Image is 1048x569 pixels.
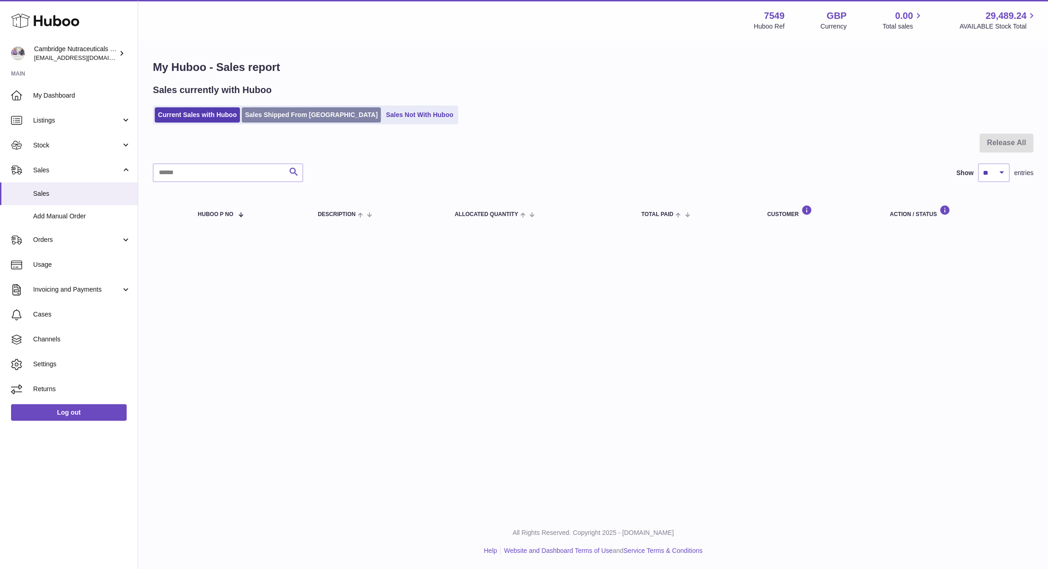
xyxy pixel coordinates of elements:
a: Log out [11,404,127,421]
a: Sales Shipped From [GEOGRAPHIC_DATA] [242,107,381,123]
span: AVAILABLE Stock Total [959,22,1037,31]
span: Stock [33,141,121,150]
a: 29,489.24 AVAILABLE Stock Total [959,10,1037,31]
span: [EMAIL_ADDRESS][DOMAIN_NAME] [34,54,135,61]
div: Cambridge Nutraceuticals Ltd [34,45,117,62]
span: My Dashboard [33,91,131,100]
p: All Rights Reserved. Copyright 2025 - [DOMAIN_NAME] [146,528,1041,537]
span: Sales [33,166,121,175]
h2: Sales currently with Huboo [153,84,272,96]
span: Orders [33,235,121,244]
a: Website and Dashboard Terms of Use [504,547,612,554]
span: Invoicing and Payments [33,285,121,294]
span: Huboo P no [198,211,233,217]
span: Returns [33,385,131,393]
span: Channels [33,335,131,344]
span: 29,489.24 [985,10,1026,22]
a: Help [484,547,497,554]
span: Sales [33,189,131,198]
span: 0.00 [895,10,913,22]
label: Show [956,169,973,177]
a: Sales Not With Huboo [383,107,456,123]
a: Current Sales with Huboo [155,107,240,123]
h1: My Huboo - Sales report [153,60,1033,75]
span: Cases [33,310,131,319]
span: Total sales [882,22,923,31]
a: 0.00 Total sales [882,10,923,31]
span: Add Manual Order [33,212,131,221]
div: Customer [767,205,871,217]
span: Usage [33,260,131,269]
span: Settings [33,360,131,369]
img: qvc@camnutra.com [11,47,25,60]
div: Huboo Ref [754,22,785,31]
a: Service Terms & Conditions [623,547,703,554]
span: Total paid [641,211,673,217]
span: ALLOCATED Quantity [454,211,518,217]
span: Description [318,211,355,217]
li: and [501,546,702,555]
span: entries [1014,169,1033,177]
span: Listings [33,116,121,125]
div: Action / Status [890,205,1024,217]
strong: GBP [827,10,846,22]
strong: 7549 [764,10,785,22]
div: Currency [821,22,847,31]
